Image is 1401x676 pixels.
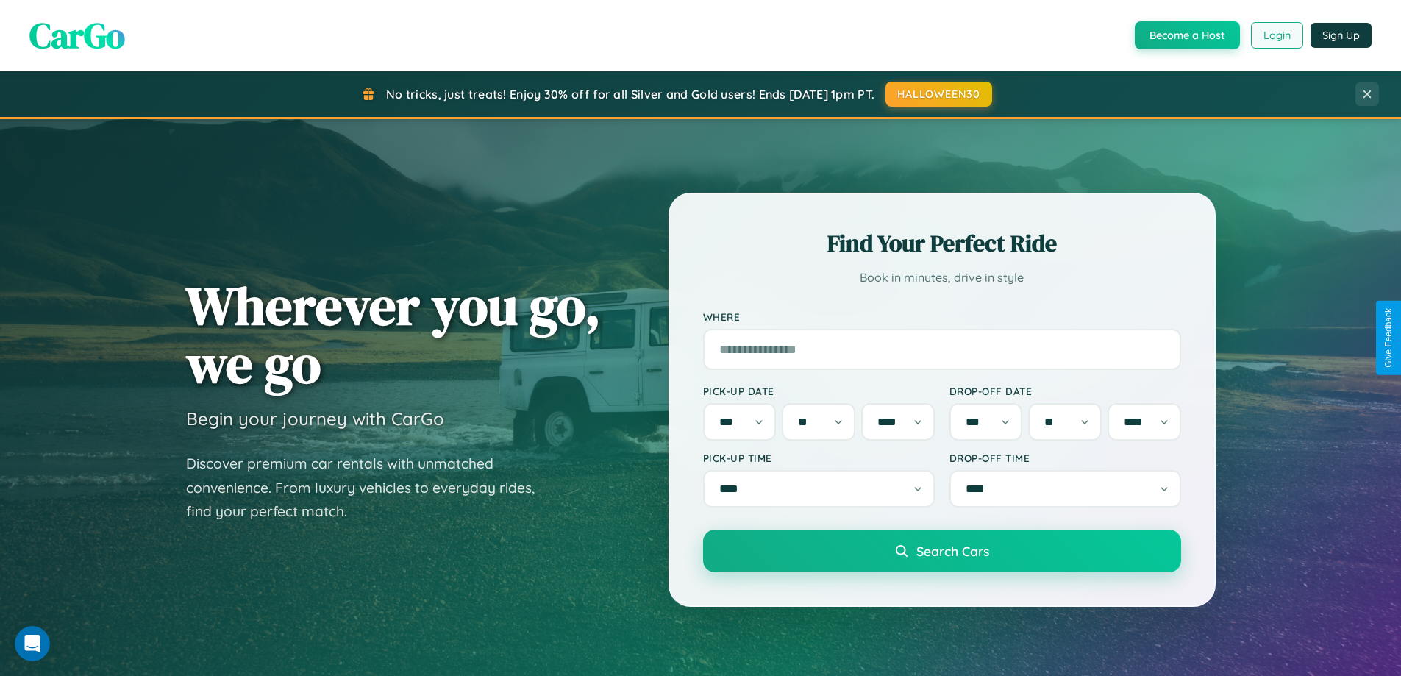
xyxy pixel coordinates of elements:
[186,277,601,393] h1: Wherever you go, we go
[1251,22,1303,49] button: Login
[703,267,1181,288] p: Book in minutes, drive in style
[703,385,935,397] label: Pick-up Date
[15,626,50,661] iframe: Intercom live chat
[916,543,989,559] span: Search Cars
[29,11,125,60] span: CarGo
[703,227,1181,260] h2: Find Your Perfect Ride
[186,408,444,430] h3: Begin your journey with CarGo
[186,452,554,524] p: Discover premium car rentals with unmatched convenience. From luxury vehicles to everyday rides, ...
[703,530,1181,572] button: Search Cars
[1383,308,1394,368] div: Give Feedback
[885,82,992,107] button: HALLOWEEN30
[703,310,1181,323] label: Where
[386,87,874,102] span: No tricks, just treats! Enjoy 30% off for all Silver and Gold users! Ends [DATE] 1pm PT.
[949,452,1181,464] label: Drop-off Time
[1135,21,1240,49] button: Become a Host
[1311,23,1372,48] button: Sign Up
[949,385,1181,397] label: Drop-off Date
[703,452,935,464] label: Pick-up Time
